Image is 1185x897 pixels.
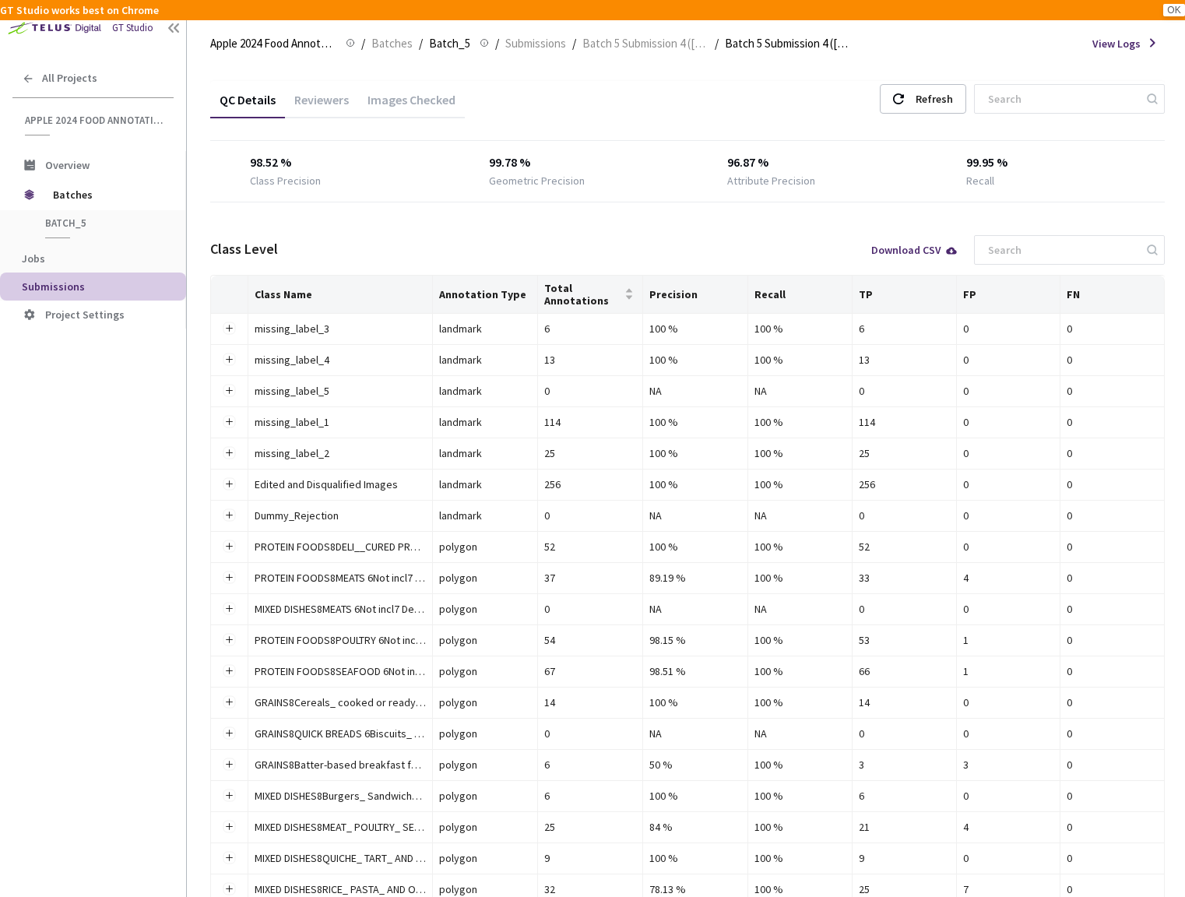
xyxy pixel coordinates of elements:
div: Class Precision [250,172,321,189]
div: 0 [1067,476,1158,493]
div: polygon [439,787,531,804]
div: 100 % [649,694,741,711]
div: 0 [1067,413,1158,431]
input: Search [979,85,1145,113]
div: missing_label_2 [255,445,426,462]
th: Precision [643,276,748,314]
li: / [572,34,576,53]
div: 9 [859,850,950,867]
div: polygon [439,600,531,617]
div: 0 [1067,694,1158,711]
div: 50 % [649,756,741,773]
div: 52 [859,538,950,555]
div: landmark [439,413,531,431]
div: 0 [859,725,950,742]
div: 0 [1067,538,1158,555]
div: GRAINS8QUICK BREADS 6Biscuits_ Muffins_ Pancakes_ Waffles9 [255,725,426,742]
div: 0 [1067,382,1158,399]
div: NA [649,382,741,399]
div: 100 % [754,694,846,711]
div: 100 % [754,569,846,586]
a: Batches [368,34,416,51]
div: Download CSV [871,244,958,255]
div: Refresh [916,85,953,113]
button: Expand row [223,572,235,584]
div: 14 [544,694,637,711]
div: MIXED DISHES8MEATS 6Not incl7 Deli and Mixed Dishes9 [255,600,426,617]
button: Expand row [223,852,235,864]
div: 100 % [754,631,846,649]
div: 100 % [754,538,846,555]
div: 0 [963,351,1054,368]
div: 14 [859,694,950,711]
div: 100 % [754,445,846,462]
div: landmark [439,382,531,399]
div: PROTEIN FOODS8DELI__CURED PRODUCTS 6Meat and Poultry9 [255,538,426,555]
div: 96.87 % [727,153,886,172]
button: Expand row [223,821,235,833]
div: 21 [859,818,950,835]
div: 84 % [649,818,741,835]
div: 0 [544,507,637,524]
div: landmark [439,445,531,462]
div: polygon [439,694,531,711]
th: FP [957,276,1061,314]
div: 100 % [754,787,846,804]
div: 0 [963,538,1054,555]
div: 99.95 % [966,153,1125,172]
span: Batch_5 [429,34,470,53]
button: Expand row [223,603,235,615]
span: Batches [371,34,413,53]
button: Expand row [223,696,235,709]
div: 0 [544,725,637,742]
div: Attribute Precision [727,172,815,189]
div: 6 [859,320,950,337]
div: MIXED DISHES8QUICHE_ TART_ AND FLAN [255,850,426,867]
div: 0 [1067,445,1158,462]
div: 256 [859,476,950,493]
button: Expand row [223,385,235,397]
div: 13 [859,351,950,368]
div: 67 [544,663,637,680]
div: 100 % [649,413,741,431]
a: Batch 5 Submission 4 ([DATE]) [579,34,712,51]
th: Class Name [248,276,433,314]
div: polygon [439,663,531,680]
button: Expand row [223,354,235,366]
button: Expand row [223,883,235,895]
div: 1 [963,631,1054,649]
div: 99.78 % [489,153,648,172]
span: Batch 5 Submission 4 ([DATE]) [582,34,709,53]
div: 25 [544,818,637,835]
input: Search [979,236,1145,264]
button: Expand row [223,727,235,740]
div: polygon [439,631,531,649]
div: 0 [1067,787,1158,804]
div: 100 % [649,351,741,368]
div: 13 [544,351,637,368]
div: 100 % [649,538,741,555]
div: 0 [544,600,637,617]
div: 6 [544,320,637,337]
span: Apple 2024 Food Annotation Correction [25,114,164,127]
div: 100 % [754,756,846,773]
div: NA [754,725,846,742]
div: 256 [544,476,637,493]
div: 100 % [754,663,846,680]
th: Annotation Type [433,276,538,314]
div: 1 [963,663,1054,680]
div: Images Checked [358,92,465,118]
button: Expand row [223,790,235,802]
div: 3 [859,756,950,773]
div: 37 [544,569,637,586]
div: 0 [963,725,1054,742]
button: Expand row [223,478,235,491]
div: 0 [859,600,950,617]
li: / [495,34,499,53]
button: Expand row [223,416,235,428]
div: 100 % [649,787,741,804]
div: 0 [963,694,1054,711]
div: 25 [544,445,637,462]
div: NA [649,507,741,524]
div: Geometric Precision [489,172,585,189]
